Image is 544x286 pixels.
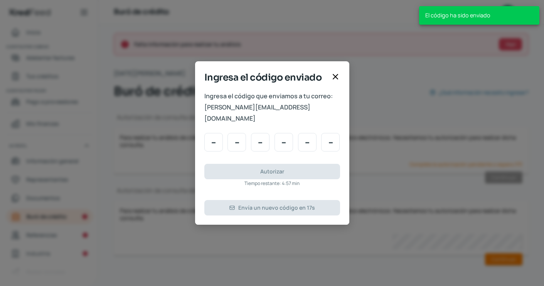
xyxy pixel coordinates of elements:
[204,71,328,84] span: Ingresa el código enviado
[321,133,340,151] input: Code input
[204,200,340,215] button: Envía un nuevo código en 17s
[204,102,340,124] span: [PERSON_NAME][EMAIL_ADDRESS][DOMAIN_NAME]
[298,133,317,151] input: Code input
[238,205,315,210] span: Envía un nuevo código en 17s
[244,179,300,188] span: Tiempo restante: 4:57 min
[260,169,284,174] span: Autorizar
[204,164,340,179] button: Autorizar
[419,6,539,25] div: El código ha sido enviado
[204,133,223,151] input: Code input
[204,91,340,102] span: Ingresa el código que enviamos a tu correo:
[251,133,269,151] input: Code input
[275,133,293,151] input: Code input
[227,133,246,151] input: Code input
